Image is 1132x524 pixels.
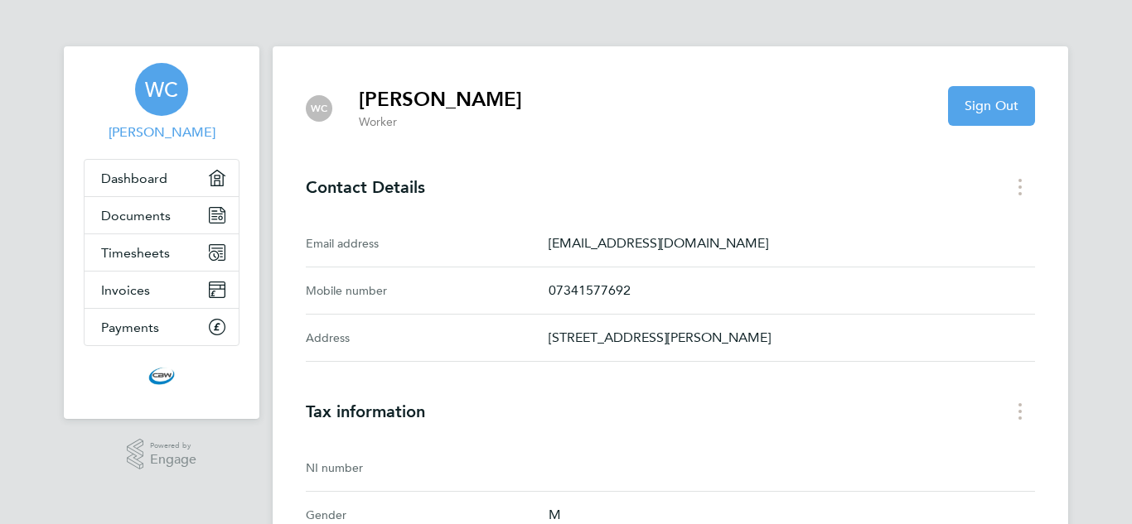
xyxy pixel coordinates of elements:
[101,171,167,186] span: Dashboard
[148,363,175,389] img: cbwstaffingsolutions-logo-retina.png
[84,363,239,389] a: Go to home page
[1005,174,1035,200] button: Contact Details menu
[549,233,1035,253] p: [EMAIL_ADDRESS][DOMAIN_NAME]
[101,282,150,298] span: Invoices
[306,328,549,348] div: Address
[150,439,196,453] span: Powered by
[85,309,239,345] a: Payments
[150,453,196,467] span: Engage
[84,123,239,142] span: William Chikaonda
[101,320,159,335] span: Payments
[101,245,170,261] span: Timesheets
[359,86,522,113] h2: [PERSON_NAME]
[127,439,197,470] a: Powered byEngage
[306,233,549,253] div: Email address
[85,197,239,233] a: Documents
[311,103,327,114] span: WC
[64,46,259,419] nav: Main navigation
[306,95,332,122] div: William Chikaonda
[306,281,549,300] div: Mobile number
[965,98,1018,114] span: Sign Out
[101,208,171,224] span: Documents
[359,114,522,131] p: Worker
[84,63,239,142] a: WC[PERSON_NAME]
[549,281,1035,300] p: 07341577692
[85,160,239,196] a: Dashboard
[948,86,1035,126] button: Sign Out
[549,328,1035,348] p: [STREET_ADDRESS][PERSON_NAME]
[85,234,239,271] a: Timesheets
[145,79,178,100] span: WC
[85,272,239,308] a: Invoices
[306,401,1035,421] h3: Tax information
[306,458,549,478] div: NI number
[306,177,1035,197] h3: Contact Details
[1005,398,1035,424] button: Tax information menu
